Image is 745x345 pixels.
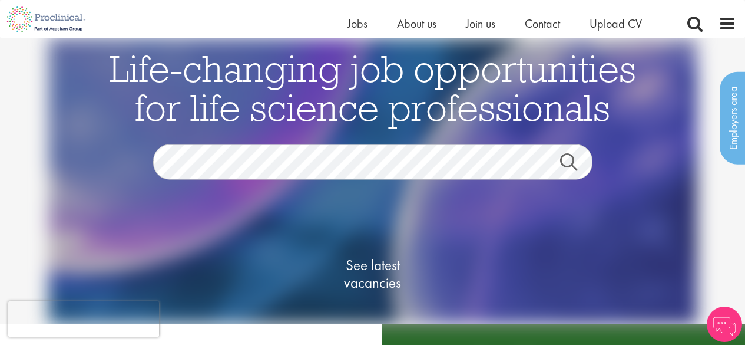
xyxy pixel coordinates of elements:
a: Contact [525,16,560,31]
a: Job search submit button [551,153,601,176]
a: About us [397,16,436,31]
a: Upload CV [590,16,642,31]
img: candidate home [48,38,697,324]
a: See latestvacancies [314,209,432,339]
iframe: reCAPTCHA [8,301,159,337]
a: Join us [466,16,495,31]
a: Jobs [347,16,367,31]
span: See latest vacancies [314,256,432,291]
img: Chatbot [707,307,742,342]
span: Life-changing job opportunities for life science professionals [110,44,636,130]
